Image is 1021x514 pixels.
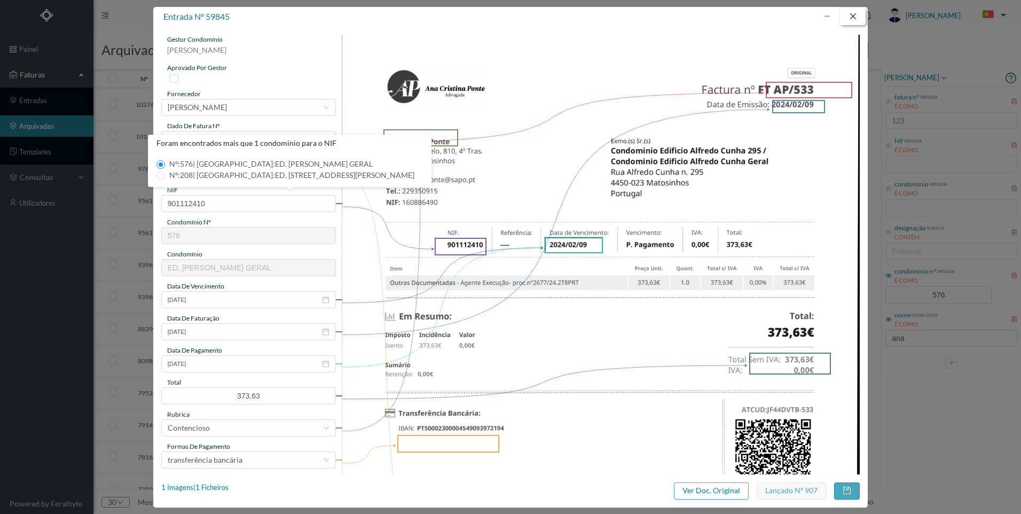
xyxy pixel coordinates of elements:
span: dado de fatura nº [167,122,220,130]
i: icon: calendar [322,328,329,336]
i: icon: calendar [322,360,329,368]
span: data de faturação [167,314,219,322]
span: NIF [167,186,178,194]
div: [PERSON_NAME] [161,44,336,63]
span: Nº: 576 | [GEOGRAPHIC_DATA]: ED. [PERSON_NAME] GERAL [165,159,377,168]
span: Formas de Pagamento [167,442,230,450]
div: Contencioso [168,420,210,436]
i: icon: down [323,457,329,463]
span: total [167,378,181,386]
i: icon: calendar [322,296,329,303]
span: Nº: 208 | [GEOGRAPHIC_DATA]: ED. [STREET_ADDRESS][PERSON_NAME] [165,170,419,180]
span: data de vencimento [167,282,224,290]
i: icon: down [323,104,329,111]
div: Foram encontrados mais que 1 condominio para o NIF [148,135,431,152]
span: aprovado por gestor [167,64,227,72]
i: icon: down [323,425,329,431]
button: Lançado nº 907 [757,482,826,500]
span: gestor condomínio [167,35,223,43]
div: ANA CRISTINA PONTE [168,99,227,115]
button: PT [974,6,1010,24]
span: condomínio nº [167,218,211,226]
span: entrada nº 59845 [163,11,230,21]
div: 1 Imagens | 1 Ficheiros [161,482,229,493]
div: transferência bancária [168,452,242,468]
span: condomínio [167,250,202,258]
span: rubrica [167,410,190,418]
span: fornecedor [167,90,201,98]
span: data de pagamento [167,346,222,354]
button: Ver Doc. Original [674,482,749,500]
